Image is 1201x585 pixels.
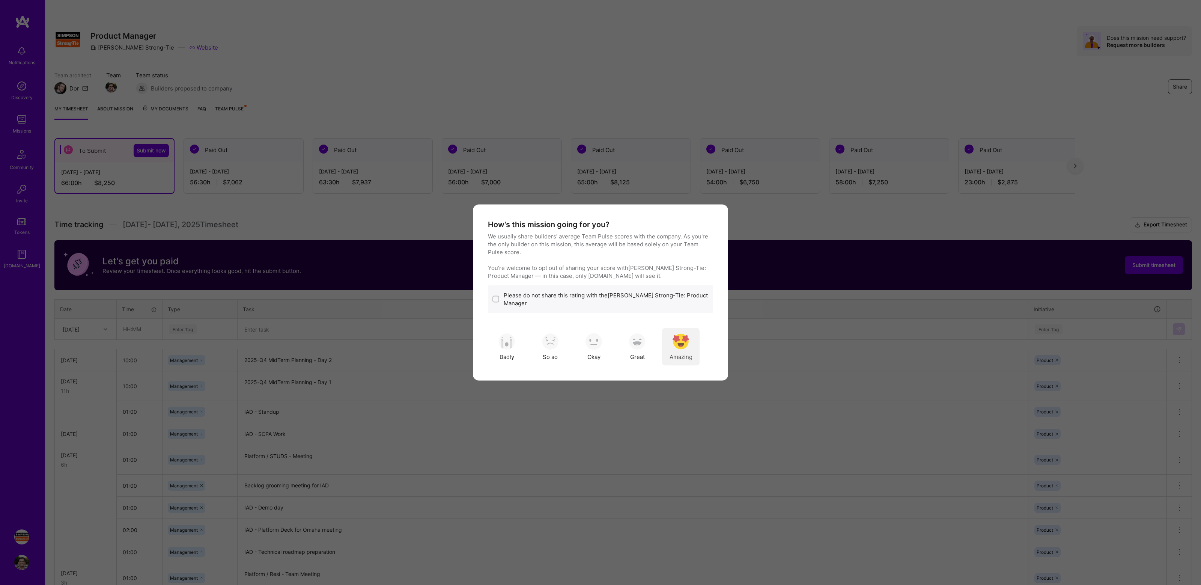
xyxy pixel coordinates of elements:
span: Great [630,353,645,360]
label: Please do not share this rating with the [PERSON_NAME] Strong-Tie: Product Manager [504,291,709,307]
img: soso [629,333,646,350]
span: Amazing [670,353,692,360]
p: We usually share builders' average Team Pulse scores with the company. As you're the only builder... [488,232,713,280]
img: soso [542,333,558,350]
img: soso [585,333,602,350]
span: Badly [500,353,514,360]
span: Okay [587,353,600,360]
span: So so [543,353,558,360]
div: modal [473,205,728,381]
img: soso [673,333,689,350]
h4: How’s this mission going for you? [488,220,610,229]
img: soso [498,333,515,350]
